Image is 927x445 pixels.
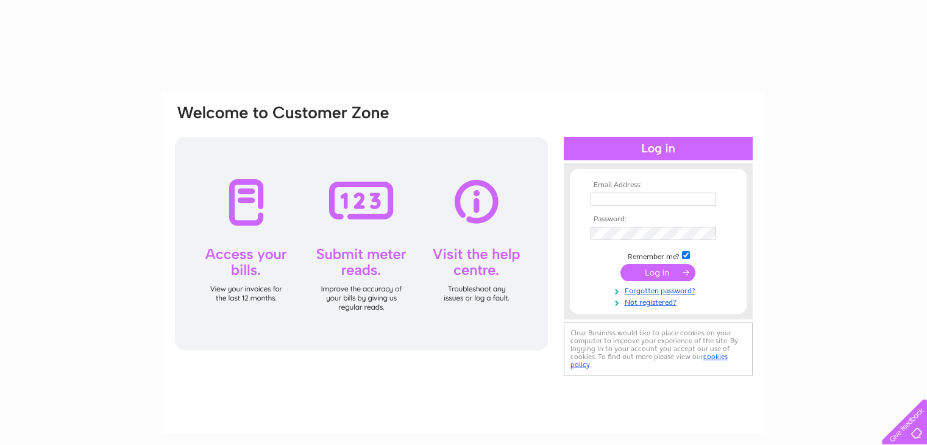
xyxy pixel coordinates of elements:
a: Not registered? [591,296,729,307]
div: Clear Business would like to place cookies on your computer to improve your experience of the sit... [564,322,753,376]
th: Email Address: [588,181,729,190]
td: Remember me? [588,249,729,262]
input: Submit [620,264,695,281]
th: Password: [588,215,729,224]
a: Forgotten password? [591,284,729,296]
a: cookies policy [570,352,728,369]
